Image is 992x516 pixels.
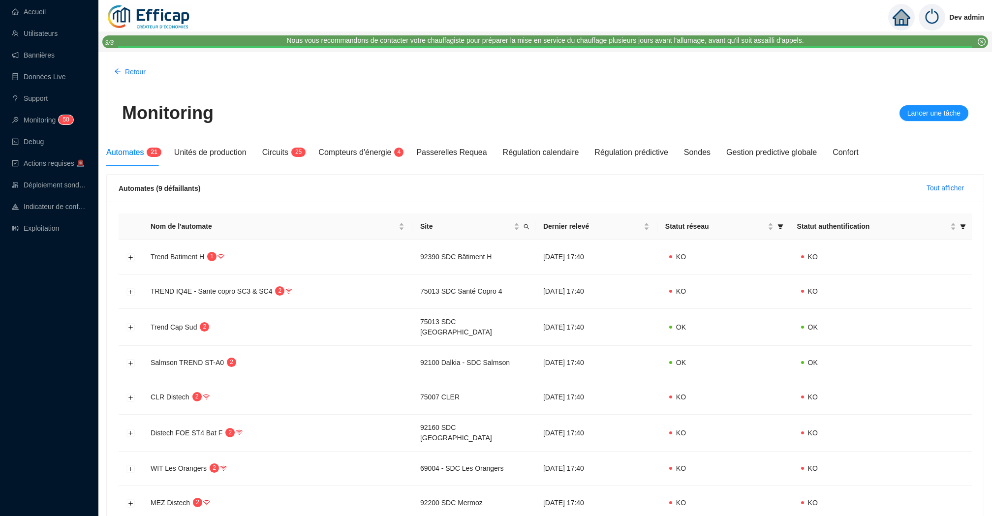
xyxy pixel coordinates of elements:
[106,64,154,80] button: Retour
[127,288,135,296] button: Développer la ligne
[151,287,272,295] span: TREND IQ4E - Sante copro SC3 & SC4
[535,346,657,380] td: [DATE] 17:40
[394,148,403,157] sup: 4
[143,213,412,240] th: Nom de l'automate
[151,253,204,261] span: Trend Batiment H
[665,221,766,232] span: Statut réseau
[535,309,657,346] td: [DATE] 17:40
[262,148,288,156] span: Circuits
[927,183,964,193] span: Tout afficher
[12,160,19,167] span: check-square
[151,464,207,472] span: WIT Les Orangers
[535,452,657,486] td: [DATE] 17:40
[12,203,87,211] a: heat-mapIndicateur de confort
[291,148,306,157] sup: 25
[174,148,247,156] span: Unités de production
[420,221,512,232] span: Site
[228,429,232,436] span: 2
[12,181,87,189] a: clusterDéploiement sondes
[279,287,282,294] span: 2
[151,221,397,232] span: Nom de l'automate
[535,213,657,240] th: Dernier relevé
[127,394,135,401] button: Développer la ligne
[106,148,144,156] span: Automates
[676,253,686,261] span: KO
[196,499,199,506] span: 2
[808,287,818,295] span: KO
[676,287,686,295] span: KO
[193,498,202,507] sup: 2
[127,465,135,473] button: Développer la ligne
[808,429,818,437] span: KO
[535,274,657,309] td: [DATE] 17:40
[151,149,154,155] span: 2
[154,149,157,155] span: 1
[210,463,219,473] sup: 2
[203,394,210,400] span: wifi
[114,68,121,75] span: arrow-left
[808,253,818,261] span: KO
[295,149,299,155] span: 2
[318,148,391,156] span: Compteurs d'énergie
[899,105,968,121] button: Lancer une tâche
[286,35,804,46] div: Nous vous recommandons de contacter votre chauffagiste pour préparer la mise en service du chauff...
[420,464,504,472] span: 69004 - SDC Les Orangers
[775,219,785,234] span: filter
[416,147,487,158] div: Passerelles Requea
[127,359,135,367] button: Développer la ligne
[535,415,657,452] td: [DATE] 17:40
[676,499,686,507] span: KO
[789,213,972,240] th: Statut authentification
[200,322,209,332] sup: 2
[535,240,657,274] td: [DATE] 17:40
[420,318,492,336] span: 75013 SDC [GEOGRAPHIC_DATA]
[684,147,711,158] div: Sondes
[524,224,529,230] span: search
[12,73,66,81] a: databaseDonnées Live
[192,392,202,401] sup: 2
[225,428,235,437] sup: 2
[535,380,657,415] td: [DATE] 17:40
[127,324,135,332] button: Développer la ligne
[412,213,535,240] th: Site
[285,288,292,295] span: wifi
[105,39,114,46] i: 3 / 3
[62,116,66,123] span: 5
[236,429,243,436] span: wifi
[210,253,214,260] span: 1
[127,253,135,261] button: Développer la ligne
[151,359,224,366] span: Salmson TREND ST-A0
[420,393,460,401] span: 75007 CLER
[594,147,668,158] div: Régulation prédictive
[217,253,224,260] span: wifi
[919,4,945,30] img: power
[960,224,966,230] span: filter
[12,51,55,59] a: notificationBannières
[12,94,48,102] a: questionSupport
[127,429,135,437] button: Développer la ligne
[398,149,401,155] span: 4
[777,224,783,230] span: filter
[119,184,200,192] span: Automates (9 défaillants)
[151,429,222,437] span: Distech FOE ST4 Bat F
[676,359,686,366] span: OK
[543,221,642,232] span: Dernier relevé
[919,181,972,196] button: Tout afficher
[207,252,217,261] sup: 1
[24,159,85,167] span: Actions requises 🚨
[227,358,236,367] sup: 2
[420,499,483,507] span: 92200 SDC Mermoz
[151,323,197,331] span: Trend Cap Sud
[657,213,789,240] th: Statut réseau
[808,464,818,472] span: KO
[833,147,858,158] div: Confort
[127,499,135,507] button: Développer la ligne
[12,8,46,16] a: homeAccueil
[958,219,968,234] span: filter
[808,499,818,507] span: KO
[808,393,818,401] span: KO
[147,148,161,157] sup: 21
[797,221,948,232] span: Statut authentification
[893,8,910,26] span: home
[726,147,817,158] div: Gestion predictive globale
